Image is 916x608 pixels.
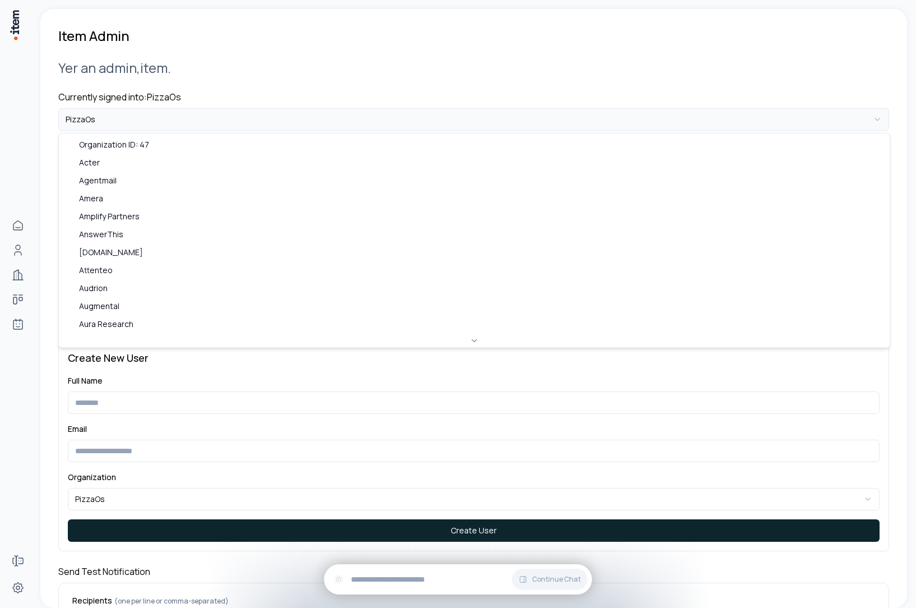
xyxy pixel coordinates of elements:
span: Aura Research [79,319,133,330]
span: Augmental [79,301,119,312]
span: [DOMAIN_NAME] [79,247,143,258]
span: Attenteo [79,265,113,276]
span: Organization ID: 47 [79,139,149,150]
span: Acter [79,157,100,168]
span: Audrion [79,283,108,294]
span: Amplify Partners [79,211,140,222]
span: Amera [79,193,103,204]
span: Agentmail [79,175,117,186]
span: AnswerThis [79,229,123,240]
